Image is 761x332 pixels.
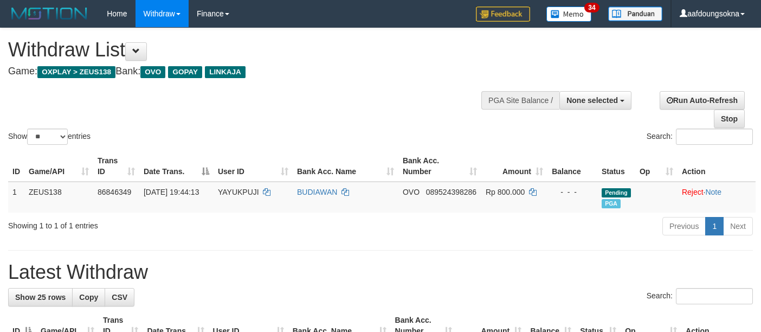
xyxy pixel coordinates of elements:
div: - - - [552,187,593,197]
label: Show entries [8,129,91,145]
label: Search: [647,129,753,145]
input: Search: [676,288,753,304]
h1: Latest Withdraw [8,261,753,283]
span: None selected [566,96,618,105]
span: Copy 089524398286 to clipboard [426,188,476,196]
td: · [678,182,756,213]
img: MOTION_logo.png [8,5,91,22]
th: Op: activate to sort column ascending [635,151,678,182]
a: Previous [662,217,706,235]
span: LINKAJA [205,66,246,78]
a: Reject [682,188,704,196]
a: Run Auto-Refresh [660,91,745,110]
a: Copy [72,288,105,307]
span: OVO [140,66,165,78]
a: Note [705,188,721,196]
span: Copy [79,293,98,302]
img: Button%20Memo.svg [546,7,592,22]
th: Bank Acc. Name: activate to sort column ascending [293,151,398,182]
img: Feedback.jpg [476,7,530,22]
td: ZEUS138 [24,182,93,213]
td: 1 [8,182,24,213]
span: [DATE] 19:44:13 [144,188,199,196]
th: ID [8,151,24,182]
th: Game/API: activate to sort column ascending [24,151,93,182]
h4: Game: Bank: [8,66,496,77]
th: Trans ID: activate to sort column ascending [93,151,139,182]
span: Marked by aafsreyleap [602,199,621,208]
label: Search: [647,288,753,304]
th: Date Trans.: activate to sort column descending [139,151,214,182]
a: Show 25 rows [8,288,73,307]
a: 1 [705,217,724,235]
th: Bank Acc. Number: activate to sort column ascending [398,151,481,182]
input: Search: [676,129,753,145]
span: CSV [112,293,127,302]
a: Stop [714,110,745,128]
th: Status [597,151,635,182]
h1: Withdraw List [8,39,496,61]
div: PGA Site Balance / [481,91,559,110]
a: CSV [105,288,134,307]
div: Showing 1 to 1 of 1 entries [8,216,309,231]
span: GOPAY [168,66,202,78]
select: Showentries [27,129,68,145]
a: Next [723,217,753,235]
th: Amount: activate to sort column ascending [481,151,547,182]
span: Rp 800.000 [486,188,525,196]
span: Pending [602,188,631,197]
button: None selected [559,91,631,110]
img: panduan.png [608,7,662,21]
span: OVO [403,188,420,196]
th: Action [678,151,756,182]
a: BUDIAWAN [297,188,337,196]
span: 86846349 [98,188,131,196]
span: Show 25 rows [15,293,66,302]
th: Balance [547,151,597,182]
span: YAYUKPUJI [218,188,259,196]
span: OXPLAY > ZEUS138 [37,66,115,78]
th: User ID: activate to sort column ascending [214,151,293,182]
span: 34 [584,3,599,12]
